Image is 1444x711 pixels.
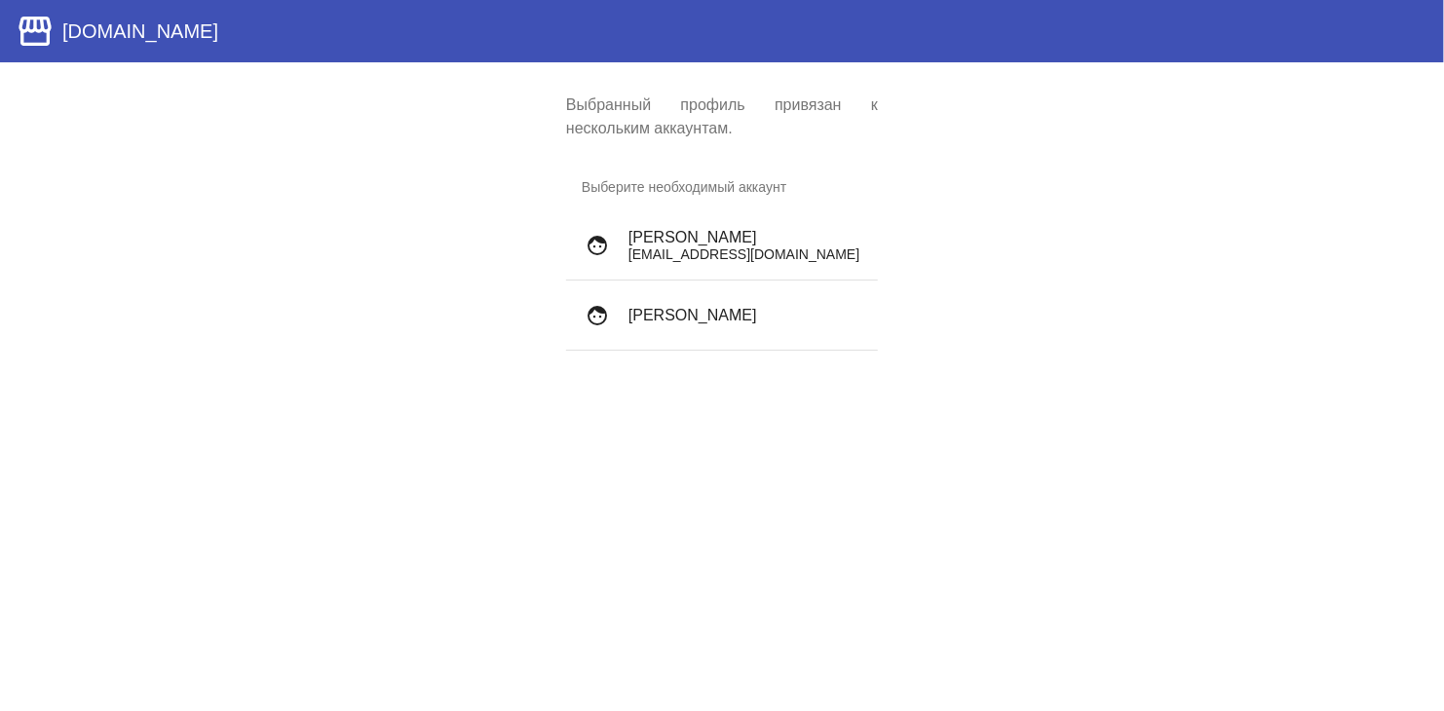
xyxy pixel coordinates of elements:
h4: [PERSON_NAME] [628,229,862,246]
a: [DOMAIN_NAME] [16,12,218,51]
mat-icon: face [582,230,613,261]
mat-icon: storefront [16,12,55,51]
h4: [PERSON_NAME] [628,307,862,324]
h3: Выберите необходимый аккаунт [566,164,878,210]
button: [PERSON_NAME][EMAIL_ADDRESS][DOMAIN_NAME] [566,210,878,281]
mat-icon: face [582,300,613,331]
p: [EMAIL_ADDRESS][DOMAIN_NAME] [628,246,862,262]
p: Выбранный профиль привязан к нескольким аккаунтам. [566,94,878,140]
button: [PERSON_NAME] [566,281,878,351]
